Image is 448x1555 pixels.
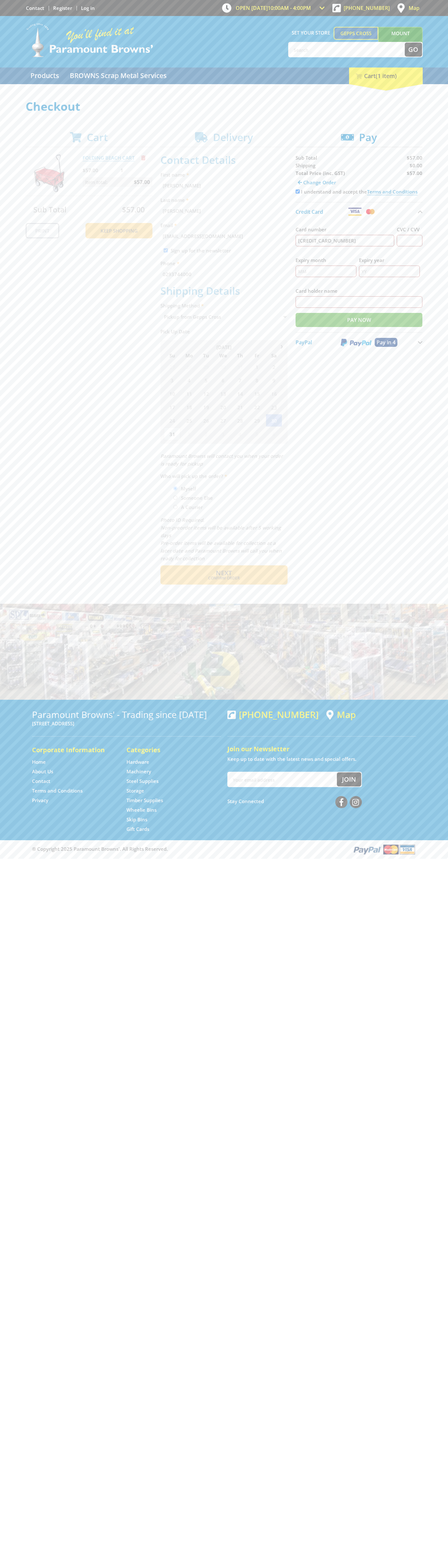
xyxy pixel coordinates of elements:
label: Expiry year [359,256,420,264]
label: CVC / CVV [397,226,422,233]
button: Credit Card [296,202,423,221]
a: Go to the Home page [32,759,46,765]
img: Paramount Browns' [26,22,154,58]
span: Pay in 4 [377,339,395,346]
input: Your email address [228,772,337,786]
a: Go to the registration page [53,5,72,11]
a: Gepps Cross [334,27,378,40]
h5: Join our Newsletter [227,745,416,754]
button: Join [337,772,361,786]
span: (1 item) [376,72,397,80]
a: Go to the Steel Supplies page [126,778,159,785]
span: Shipping [296,162,315,169]
h1: Checkout [26,100,423,113]
h5: Corporate Information [32,746,114,754]
input: MM [296,266,356,277]
span: Credit Card [296,208,323,215]
a: Go to the Machinery page [126,768,151,775]
strong: $57.00 [407,170,422,176]
div: Cart [349,68,423,84]
input: Pay Now [296,313,423,327]
a: Go to the Skip Bins page [126,816,147,823]
span: $0.00 [410,162,422,169]
button: Go [405,43,422,57]
a: Go to the Contact page [26,5,44,11]
span: OPEN [DATE] [236,4,311,12]
img: PayPal, Mastercard, Visa accepted [352,843,416,855]
a: Go to the Privacy page [32,797,48,804]
a: Go to the Hardware page [126,759,149,765]
input: YY [359,266,420,277]
span: 10:00am - 4:00pm [268,4,311,12]
img: Mastercard [365,208,376,216]
a: Go to the Gift Cards page [126,826,149,833]
div: [PHONE_NUMBER] [227,709,319,720]
button: PayPal Pay in 4 [296,332,423,352]
div: ® Copyright 2025 Paramount Browns'. All Rights Reserved. [26,843,423,855]
a: Log in [81,5,95,11]
a: Go to the Contact page [32,778,50,785]
a: Go to the BROWNS Scrap Metal Services page [65,68,171,84]
p: [STREET_ADDRESS] [32,720,221,727]
label: Expiry month [296,256,356,264]
input: Please accept the terms and conditions. [296,189,300,194]
a: Go to the About Us page [32,768,53,775]
a: Go to the Wheelie Bins page [126,807,157,813]
a: Go to the Terms and Conditions page [32,787,83,794]
input: Search [289,43,405,57]
span: Change Order [303,179,336,186]
a: Mount [PERSON_NAME] [378,27,423,51]
a: Change Order [296,177,338,188]
p: Keep up to date with the latest news and special offers. [227,755,416,763]
h5: Categories [126,746,208,754]
a: Terms and Conditions [367,188,418,195]
img: PayPal [341,339,371,347]
span: Set your store [288,27,334,38]
a: Go to the Storage page [126,787,144,794]
span: Sub Total [296,155,317,161]
span: PayPal [296,339,312,346]
label: Card holder name [296,287,423,295]
a: View a map of Gepps Cross location [326,709,356,720]
span: Pay [359,130,377,144]
h3: Paramount Browns' - Trading since [DATE] [32,709,221,720]
strong: Total Price (inc. GST) [296,170,345,176]
span: $57.00 [407,155,422,161]
label: Card number [296,226,395,233]
img: Visa [348,208,362,216]
a: Go to the Products page [26,68,64,84]
a: Go to the Timber Supplies page [126,797,163,804]
div: Stay Connected [227,793,362,809]
label: I understand and accept the [301,188,418,195]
